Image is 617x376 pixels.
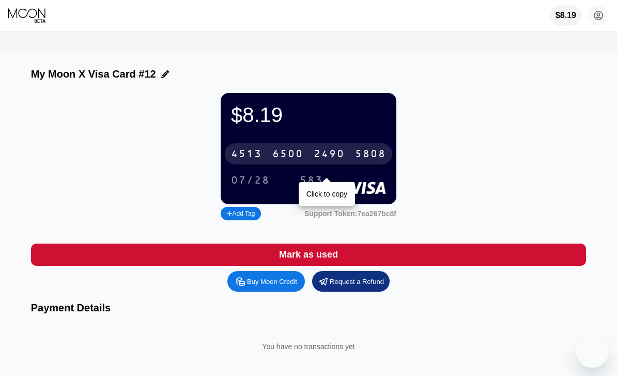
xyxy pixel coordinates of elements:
[300,175,323,187] div: 583
[231,103,386,127] div: $8.19
[221,207,261,220] div: Add Tag
[31,244,587,266] div: Mark as used
[550,5,582,26] div: $8.19
[223,172,277,189] div: 07/28
[292,172,331,189] div: 583
[31,68,156,80] div: My Moon X Visa Card #12
[272,148,303,160] div: 6500
[231,175,270,187] div: 07/28
[304,209,396,218] div: Support Token:7ea267bc8f
[314,148,345,160] div: 2490
[31,302,587,314] div: Payment Details
[576,335,609,368] iframe: Button to launch messaging window
[225,143,392,164] div: 4513650024905808
[227,210,255,217] div: Add Tag
[556,11,576,20] div: $8.19
[304,209,396,218] div: Support Token: 7ea267bc8f
[312,271,390,292] div: Request a Refund
[279,249,338,261] div: Mark as used
[247,277,297,286] div: Buy Moon Credit
[231,148,262,160] div: 4513
[306,190,347,198] div: Click to copy
[39,332,578,361] div: You have no transactions yet
[355,148,386,160] div: 5808
[227,271,305,292] div: Buy Moon Credit
[330,277,384,286] div: Request a Refund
